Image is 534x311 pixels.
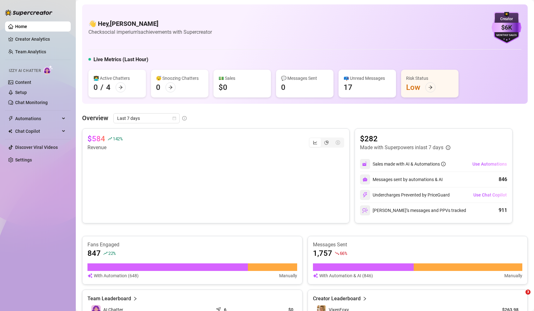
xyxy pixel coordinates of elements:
[219,75,266,82] div: 💵 Sales
[344,82,352,92] div: 17
[441,162,446,166] span: info-circle
[363,177,368,182] img: svg%3e
[15,126,60,136] span: Chat Copilot
[15,145,58,150] a: Discover Viral Videos
[88,28,212,36] article: Check social imperium's achievements with Supercreator
[8,116,13,121] span: thunderbolt
[336,140,340,145] span: dollar-circle
[8,129,12,133] img: Chat Copilot
[473,190,507,200] button: Use Chat Copilot
[499,207,507,214] div: 911
[87,144,123,151] article: Revenue
[281,82,285,92] div: 0
[492,33,521,38] div: Monthly Sales
[5,9,52,16] img: logo-BBDzfeDw.svg
[15,90,27,95] a: Setup
[324,140,329,145] span: pie-chart
[94,272,139,279] article: With Automation (648)
[344,75,391,82] div: 📪 Unread Messages
[93,56,148,63] h5: Live Metrics (Last Hour)
[313,295,361,302] article: Creator Leaderboard
[93,82,98,92] div: 0
[492,23,521,32] div: $6K
[360,205,466,215] div: [PERSON_NAME]’s messages and PPVs tracked
[87,272,93,279] img: svg%3e
[473,192,507,197] span: Use Chat Copilot
[472,161,507,167] span: Use Automations
[504,272,522,279] article: Manually
[156,75,203,82] div: 😴 Snoozing Chatters
[281,75,328,82] div: 💬 Messages Sent
[309,138,344,148] div: segmented control
[428,85,433,90] span: arrow-right
[15,114,60,124] span: Automations
[362,192,368,198] img: svg%3e
[492,12,521,44] img: purple-badge-B9DA21FR.svg
[219,82,227,92] div: $0
[15,100,48,105] a: Chat Monitoring
[133,295,137,302] span: right
[156,82,160,92] div: 0
[472,159,507,169] button: Use Automations
[525,290,531,295] span: 3
[117,114,176,123] span: Last 7 days
[87,248,101,258] article: 847
[108,250,116,256] span: 22 %
[15,49,46,54] a: Team Analytics
[362,161,368,167] img: svg%3e
[279,272,297,279] article: Manually
[168,85,173,90] span: arrow-right
[313,241,523,248] article: Messages Sent
[373,161,446,167] div: Sales made with AI & Automations
[513,290,528,305] iframe: Intercom live chat
[87,134,105,144] article: $584
[118,85,123,90] span: arrow-right
[360,144,443,151] article: Made with Superpowers in last 7 days
[446,145,450,150] span: info-circle
[172,116,176,120] span: calendar
[335,251,339,255] span: fall
[313,140,317,145] span: line-chart
[15,80,31,85] a: Content
[15,24,27,29] a: Home
[313,248,332,258] article: 1,757
[319,272,373,279] article: With Automation & AI (846)
[113,136,123,142] span: 142 %
[87,241,297,248] article: Fans Engaged
[88,19,212,28] h4: 👋 Hey, [PERSON_NAME]
[360,134,450,144] article: $282
[313,272,318,279] img: svg%3e
[360,174,443,185] div: Messages sent by automations & AI
[103,251,108,255] span: rise
[492,16,521,22] div: Creator
[9,68,41,74] span: Izzy AI Chatter
[499,176,507,183] div: 846
[15,157,32,162] a: Settings
[82,113,108,123] article: Overview
[360,190,450,200] div: Undercharges Prevented by PriceGuard
[87,295,131,302] article: Team Leaderboard
[15,34,66,44] a: Creator Analytics
[363,295,367,302] span: right
[406,75,453,82] div: Risk Status
[108,137,112,141] span: rise
[182,116,187,120] span: info-circle
[106,82,111,92] div: 4
[340,250,347,256] span: 66 %
[43,65,53,74] img: AI Chatter
[362,208,368,213] img: svg%3e
[93,75,141,82] div: 👩‍💻 Active Chatters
